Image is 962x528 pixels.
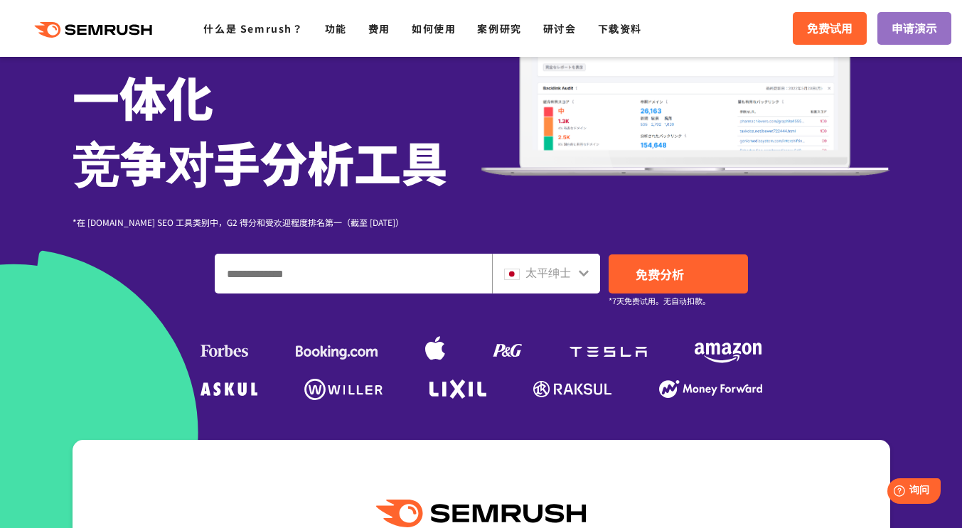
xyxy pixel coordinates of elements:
a: 免费分析 [609,254,748,293]
a: 下载资料 [598,21,642,36]
iframe: 帮助小部件启动器 [835,473,946,512]
font: *在 [DOMAIN_NAME] SEO 工具类别中，G2 得分和受欢迎程度排名第一（截至 [DATE]） [73,216,404,228]
font: 申请演示 [892,19,937,36]
img: Semrush [376,500,585,527]
a: 如何使用 [412,21,456,36]
font: 竞争对手分析工具 [73,127,448,195]
font: 免费分析 [636,265,684,283]
a: 申请演示 [877,12,951,45]
a: 费用 [368,21,390,36]
a: 案例研究 [477,21,521,36]
font: 一体化 [73,62,213,130]
font: *7天免费试用。无自动扣款。 [609,295,710,306]
a: 免费试用 [793,12,867,45]
font: 太平绅士 [525,264,571,281]
a: 功能 [325,21,347,36]
a: 什么是 Semrush？ [203,21,303,36]
a: 研讨会 [543,21,577,36]
input: 输入域名、关键字或 URL [215,254,491,293]
font: 免费试用 [807,19,853,36]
